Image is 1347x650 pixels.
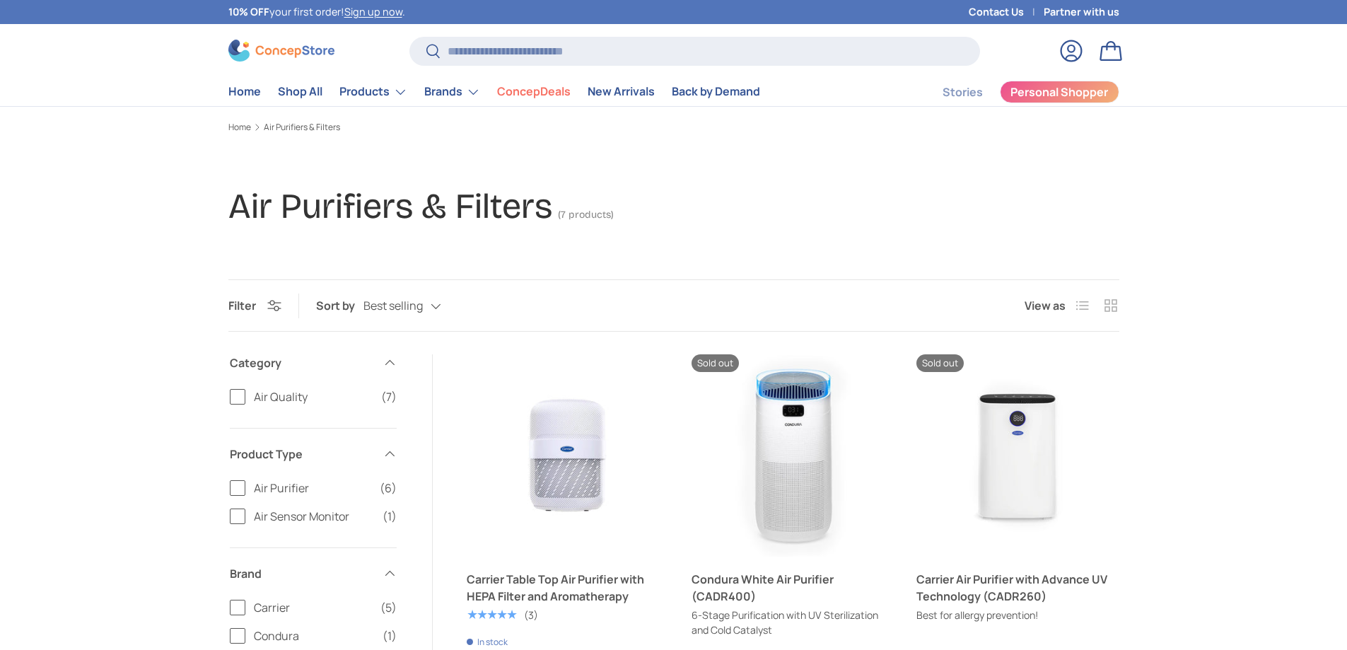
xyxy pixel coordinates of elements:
[380,599,397,616] span: (5)
[363,294,470,319] button: Best selling
[1010,86,1108,98] span: Personal Shopper
[969,4,1044,20] a: Contact Us
[1044,4,1119,20] a: Partner with us
[380,480,397,497] span: (6)
[383,627,397,644] span: (1)
[278,78,322,105] a: Shop All
[497,78,571,105] a: ConcepDeals
[254,508,374,525] span: Air Sensor Monitor
[228,78,760,106] nav: Primary
[230,446,374,463] span: Product Type
[692,571,894,605] a: Condura White Air Purifier (CADR400)
[363,299,423,313] span: Best selling
[344,5,402,18] a: Sign up now
[254,627,374,644] span: Condura
[228,121,1119,134] nav: Breadcrumbs
[228,298,281,313] button: Filter
[909,78,1119,106] nav: Secondary
[228,78,261,105] a: Home
[588,78,655,105] a: New Arrivals
[254,599,372,616] span: Carrier
[339,78,407,106] a: Products
[467,571,669,605] a: Carrier Table Top Air Purifier with HEPA Filter and Aromatherapy
[1000,81,1119,103] a: Personal Shopper
[228,4,405,20] p: your first order! .
[228,5,269,18] strong: 10% OFF
[316,297,363,314] label: Sort by
[331,78,416,106] summary: Products
[230,429,397,480] summary: Product Type
[692,354,739,372] span: Sold out
[1025,297,1066,314] span: View as
[254,480,371,497] span: Air Purifier
[672,78,760,105] a: Back by Demand
[916,354,964,372] span: Sold out
[228,40,334,62] img: ConcepStore
[467,354,669,557] a: Carrier Table Top Air Purifier with HEPA Filter and Aromatherapy
[264,123,340,132] a: Air Purifiers & Filters
[383,508,397,525] span: (1)
[230,548,397,599] summary: Brand
[424,78,480,106] a: Brands
[943,79,983,106] a: Stories
[692,354,894,557] a: Condura White Air Purifier (CADR400)
[558,209,614,221] span: (7 products)
[228,123,251,132] a: Home
[916,354,1119,557] a: Carrier Air Purifier with Advance UV Technology (CADR260)
[228,185,552,227] h1: Air Purifiers & Filters
[381,388,397,405] span: (7)
[230,565,374,582] span: Brand
[230,354,374,371] span: Category
[228,298,256,313] span: Filter
[230,337,397,388] summary: Category
[254,388,373,405] span: Air Quality
[416,78,489,106] summary: Brands
[916,571,1119,605] a: Carrier Air Purifier with Advance UV Technology (CADR260)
